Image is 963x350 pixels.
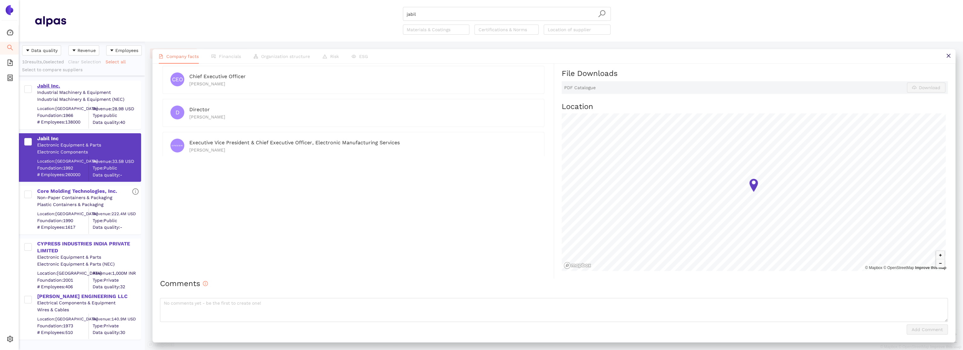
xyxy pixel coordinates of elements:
span: Employees [115,47,138,54]
span: Data quality: - [93,172,140,178]
button: caret-downData quality [22,45,61,55]
button: caret-downEmployees [106,45,142,55]
span: Type: Private [93,323,140,329]
span: # Employees: 260000 [37,172,89,178]
div: [PERSON_NAME] [189,113,536,120]
span: eye [352,54,356,59]
div: Select to compare suppliers [22,67,142,73]
span: EVP&CEOEMS [172,143,183,147]
span: Type: Public [93,165,140,171]
span: Director [189,106,210,112]
h2: Comments [160,278,948,289]
span: Type: Public [93,217,140,224]
span: Financials [219,54,241,59]
span: warning [323,54,327,59]
canvas: Map [562,113,946,271]
span: Company facts [166,54,199,59]
div: Electronic Equipment & Parts (NEC) [37,261,140,267]
span: apartment [254,54,258,59]
div: Revenue: 1,000M INR [93,270,140,277]
span: ESG [359,54,368,59]
span: caret-down [110,48,114,53]
div: Revenue: 222.4M USD [93,211,140,216]
button: Zoom out [936,259,944,267]
button: caret-downRevenue [68,45,99,55]
div: Electronic Equipment & Parts [37,142,140,148]
span: fund-view [211,54,216,59]
span: Chief Executive Officer [189,73,246,79]
div: [PERSON_NAME] ENGINEERING LLC [37,293,140,300]
span: Foundation: 1973 [37,323,89,329]
div: Jabil Inc [37,135,140,142]
span: caret-down [72,48,76,53]
div: Electrical Components & Equipment [37,300,140,306]
button: Zoom in [936,251,944,259]
span: # Employees: 406 [37,284,89,290]
div: Non-Paper Containers & Packaging [37,195,140,201]
span: search [7,42,13,55]
span: container [7,72,13,85]
span: # Employees: 138000 [37,119,89,125]
button: Clear Selection [68,57,105,67]
div: Core Molding Technologies, Inc. [37,188,132,195]
span: Foundation: 2001 [37,277,89,283]
span: Foundation: 1990 [37,217,89,224]
h2: File Downloads [562,68,948,79]
span: Select all [106,58,126,65]
div: Wires & Cables [37,307,140,313]
span: setting [7,334,13,346]
span: CEO [172,72,183,86]
div: Jabil Inc. [37,83,140,89]
span: dashboard [7,27,13,40]
button: close [941,49,955,63]
div: Industrial Machinery & Equipment (NEC) [37,96,140,103]
span: Data quality: - [93,224,140,231]
div: CYPRESS INDUSTRIES INDIA PRIVATE LIMITED [37,240,140,255]
div: Location: [GEOGRAPHIC_DATA] [37,106,89,111]
div: [PERSON_NAME] [189,146,536,153]
div: Revenue: 140.9M USD [93,316,140,322]
a: Mapbox logo [564,262,591,269]
span: caret-down [26,48,30,53]
span: # Employees: 1617 [37,224,89,231]
span: Type: Private [93,277,140,283]
span: # Employees: 510 [37,330,89,336]
button: Select all [105,57,130,67]
span: close [946,53,951,58]
span: Data quality: 32 [93,284,140,290]
span: Executive Vice President & Chief Executive Officer, Electronic Manufacturing Services [189,140,400,146]
span: file-add [7,57,13,70]
h2: Location [562,101,948,112]
div: Location: [GEOGRAPHIC_DATA] [37,158,89,164]
span: Type: public [93,112,140,119]
img: Logo [4,5,14,15]
div: Plastic Containers & Packaging [37,202,140,208]
span: Foundation: 1966 [37,112,89,118]
span: D [175,106,180,119]
span: Foundation: 1992 [37,165,89,171]
span: info-circle [203,281,208,286]
span: info-circle [132,188,139,195]
span: Data quality: 40 [93,119,140,125]
div: Location: [GEOGRAPHIC_DATA] [37,270,89,277]
div: [PERSON_NAME] [189,80,536,87]
button: Add Comment [907,324,948,335]
div: Industrial Machinery & Equipment [37,89,140,96]
span: file-text [159,54,163,59]
div: Electronic Equipment & Parts [37,254,140,261]
span: 10 results, 0 selected [22,59,64,64]
div: Electronic Components [37,149,140,155]
span: Organization structure [261,54,310,59]
img: Homepage [35,13,66,29]
span: PDF Catalogue [564,85,596,91]
span: Risk [330,54,339,59]
span: Data quality [31,47,58,54]
div: Location: [GEOGRAPHIC_DATA] [37,316,89,322]
div: Revenue: 33.5B USD [93,158,140,164]
div: Revenue: 28.9B USD [93,106,140,112]
div: Location: [GEOGRAPHIC_DATA] [37,211,89,216]
span: search [598,10,606,18]
span: Data quality: 30 [93,330,140,336]
span: Revenue [77,47,96,54]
